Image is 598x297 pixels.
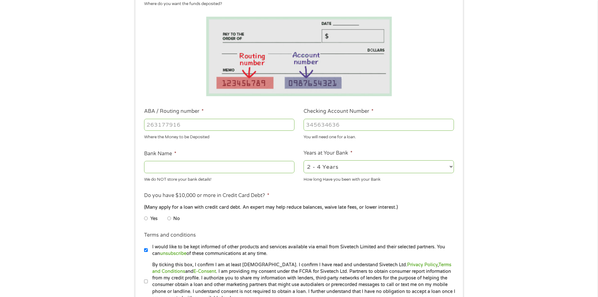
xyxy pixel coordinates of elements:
[193,269,216,274] a: E-Consent
[304,132,454,140] div: You will need one for a loan.
[304,108,374,115] label: Checking Account Number
[150,215,158,222] label: Yes
[407,262,438,267] a: Privacy Policy
[144,174,294,183] div: We do NOT store your bank details!
[144,132,294,140] div: Where the Money to be Deposited
[144,108,204,115] label: ABA / Routing number
[304,119,454,131] input: 345634636
[304,150,353,157] label: Years at Your Bank
[144,119,294,131] input: 263177916
[152,262,451,274] a: Terms and Conditions
[173,215,180,222] label: No
[144,1,449,7] div: Where do you want the funds deposited?
[148,244,456,257] label: I would like to be kept informed of other products and services available via email from Sivetech...
[206,17,392,96] img: Routing number location
[144,232,196,239] label: Terms and conditions
[144,192,269,199] label: Do you have $10,000 or more in Credit Card Debt?
[144,204,454,211] div: (Many apply for a loan with credit card debt. An expert may help reduce balances, waive late fees...
[304,174,454,183] div: How long Have you been with your Bank
[160,251,186,256] a: unsubscribe
[144,151,176,157] label: Bank Name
